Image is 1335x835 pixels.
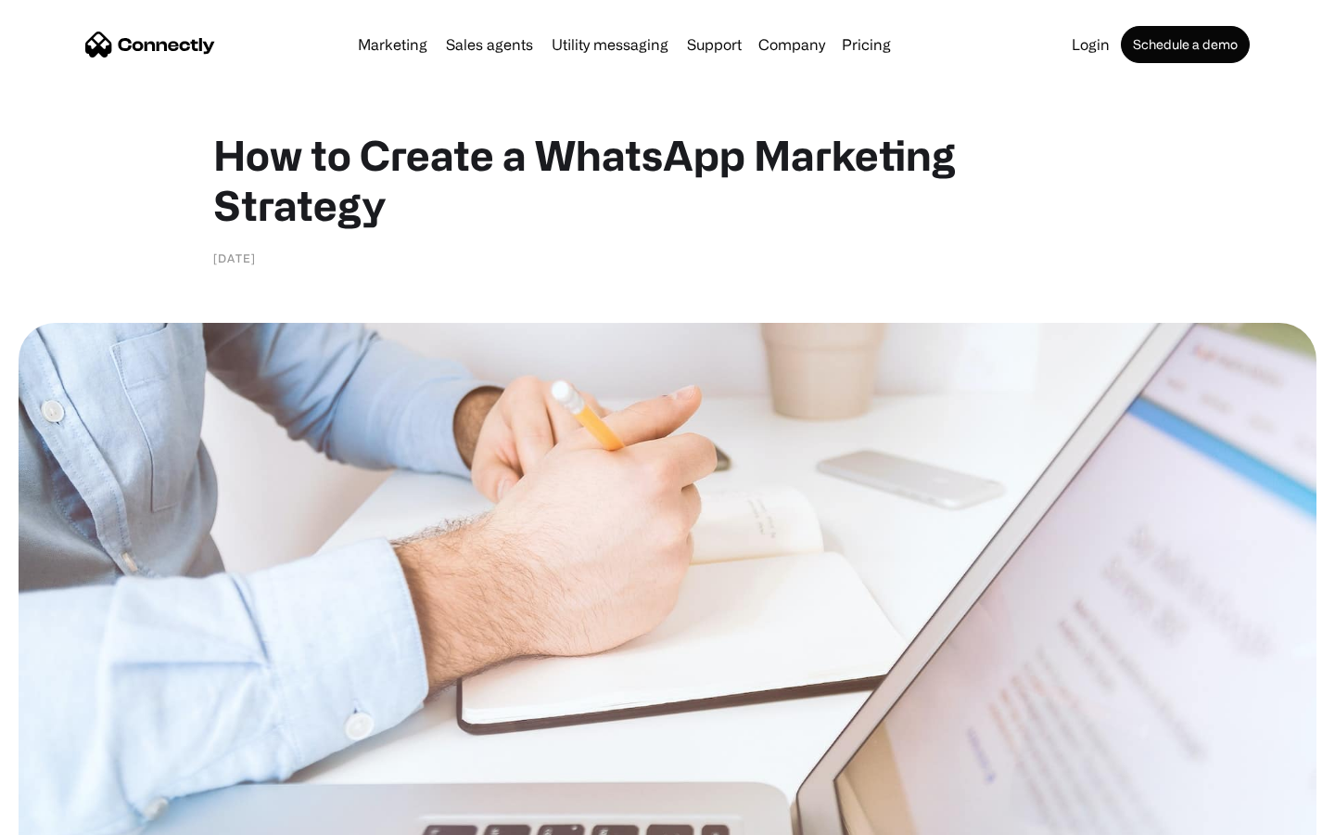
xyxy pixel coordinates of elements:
div: [DATE] [213,249,256,267]
div: Company [758,32,825,58]
a: Utility messaging [544,37,676,52]
a: Marketing [350,37,435,52]
a: Sales agents [439,37,540,52]
a: Pricing [834,37,898,52]
a: Support [680,37,749,52]
h1: How to Create a WhatsApp Marketing Strategy [213,130,1122,230]
a: Schedule a demo [1121,26,1250,63]
ul: Language list [37,803,111,829]
a: Login [1064,37,1117,52]
aside: Language selected: English [19,803,111,829]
